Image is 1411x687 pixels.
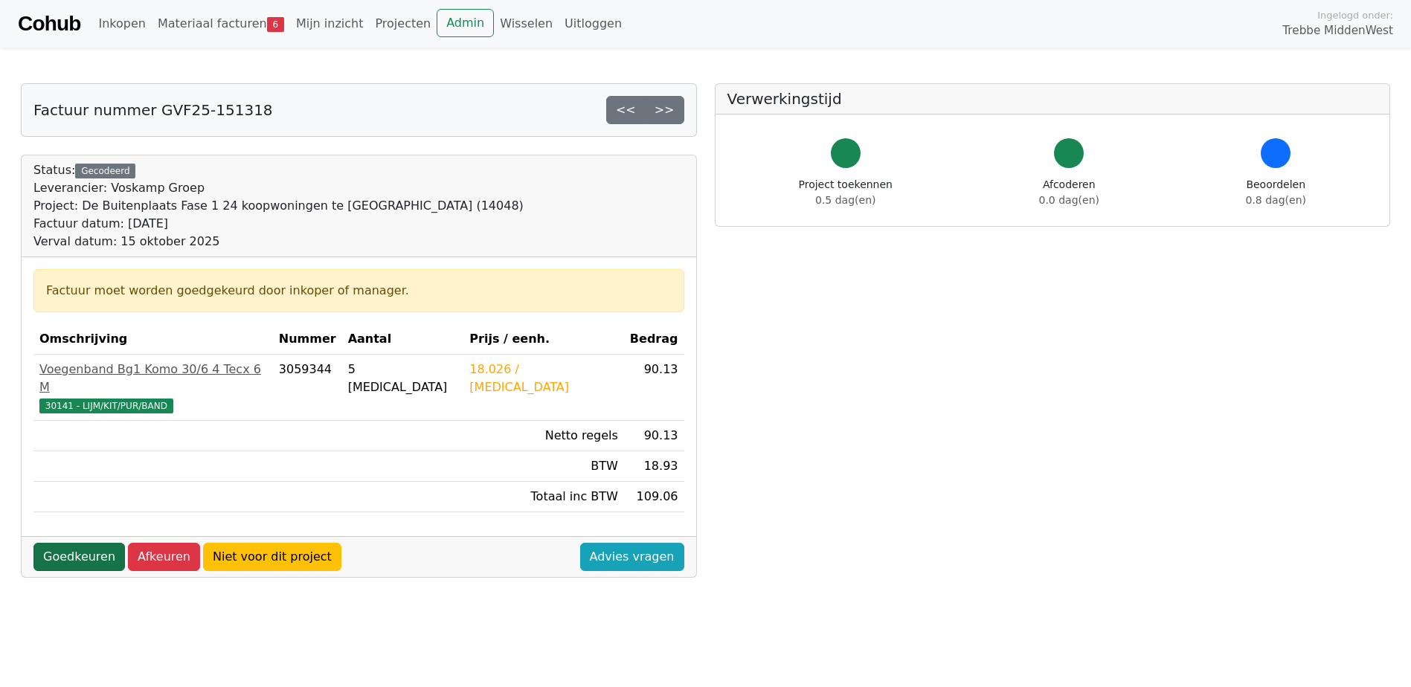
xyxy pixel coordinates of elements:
[624,482,684,512] td: 109.06
[33,197,524,215] div: Project: De Buitenplaats Fase 1 24 koopwoningen te [GEOGRAPHIC_DATA] (14048)
[1246,177,1306,208] div: Beoordelen
[1317,8,1393,22] span: Ingelogd onder:
[92,9,151,39] a: Inkopen
[463,421,623,451] td: Netto regels
[580,543,684,571] a: Advies vragen
[463,324,623,355] th: Prijs / eenh.
[33,543,125,571] a: Goedkeuren
[463,482,623,512] td: Totaal inc BTW
[469,361,617,396] div: 18.026 / [MEDICAL_DATA]
[203,543,341,571] a: Niet voor dit project
[33,233,524,251] div: Verval datum: 15 oktober 2025
[437,9,494,37] a: Admin
[1282,22,1393,39] span: Trebbe MiddenWest
[1039,177,1099,208] div: Afcoderen
[463,451,623,482] td: BTW
[39,399,173,413] span: 30141 - LIJM/KIT/PUR/BAND
[815,194,875,206] span: 0.5 dag(en)
[273,324,342,355] th: Nummer
[267,17,284,32] span: 6
[152,9,290,39] a: Materiaal facturen6
[645,96,684,124] a: >>
[799,177,893,208] div: Project toekennen
[39,361,267,396] div: Voegenband Bg1 Komo 30/6 4 Tecx 6 M
[33,101,273,119] h5: Factuur nummer GVF25-151318
[46,282,672,300] div: Factuur moet worden goedgekeurd door inkoper of manager.
[1039,194,1099,206] span: 0.0 dag(en)
[606,96,646,124] a: <<
[624,451,684,482] td: 18.93
[342,324,464,355] th: Aantal
[624,355,684,421] td: 90.13
[290,9,370,39] a: Mijn inzicht
[18,6,80,42] a: Cohub
[128,543,200,571] a: Afkeuren
[559,9,628,39] a: Uitloggen
[39,361,267,414] a: Voegenband Bg1 Komo 30/6 4 Tecx 6 M30141 - LIJM/KIT/PUR/BAND
[33,179,524,197] div: Leverancier: Voskamp Groep
[33,324,273,355] th: Omschrijving
[33,215,524,233] div: Factuur datum: [DATE]
[273,355,342,421] td: 3059344
[494,9,559,39] a: Wisselen
[727,90,1378,108] h5: Verwerkingstijd
[624,421,684,451] td: 90.13
[33,161,524,251] div: Status:
[348,361,458,396] div: 5 [MEDICAL_DATA]
[1246,194,1306,206] span: 0.8 dag(en)
[75,164,135,178] div: Gecodeerd
[624,324,684,355] th: Bedrag
[369,9,437,39] a: Projecten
